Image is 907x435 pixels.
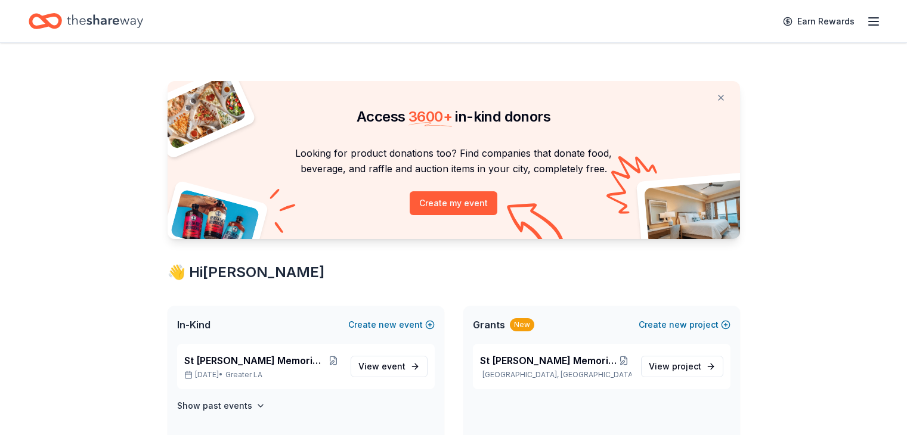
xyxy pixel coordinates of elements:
[649,359,701,374] span: View
[182,145,726,177] p: Looking for product donations too? Find companies that donate food, beverage, and raffle and auct...
[639,318,730,332] button: Createnewproject
[510,318,534,331] div: New
[358,359,405,374] span: View
[473,318,505,332] span: Grants
[672,361,701,371] span: project
[379,318,397,332] span: new
[168,263,740,282] div: 👋 Hi [PERSON_NAME]
[225,370,262,380] span: Greater LA
[351,356,428,377] a: View event
[408,108,452,125] span: 3600 +
[177,399,265,413] button: Show past events
[776,11,862,32] a: Earn Rewards
[177,399,252,413] h4: Show past events
[184,370,341,380] p: [DATE] •
[184,353,326,368] span: St [PERSON_NAME] Memorial Golf Tournament
[641,356,723,377] a: View project
[669,318,687,332] span: new
[507,203,567,248] img: Curvy arrow
[177,318,211,332] span: In-Kind
[357,108,550,125] span: Access in-kind donors
[410,191,497,215] button: Create my event
[29,7,143,35] a: Home
[480,370,632,380] p: [GEOGRAPHIC_DATA], [GEOGRAPHIC_DATA]
[382,361,405,371] span: event
[348,318,435,332] button: Createnewevent
[480,353,617,368] span: St [PERSON_NAME] Memorial Golf Tournament
[154,74,247,150] img: Pizza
